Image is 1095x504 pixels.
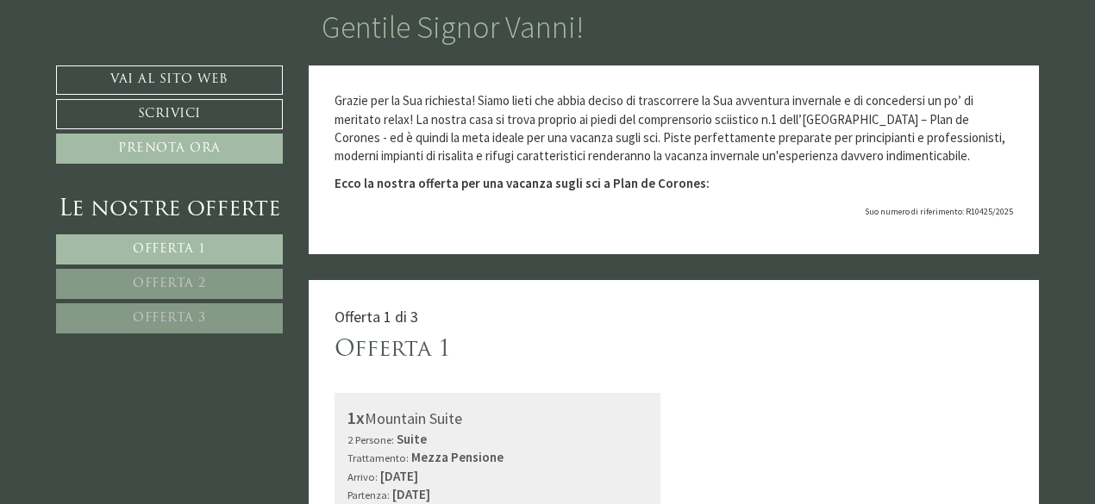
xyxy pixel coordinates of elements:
div: giovedì [307,13,373,40]
div: Offerta 1 [335,334,451,366]
span: Offerta 1 di 3 [335,307,418,327]
strong: Ecco la nostra offerta per una vacanza sugli sci a Plan de Corones: [335,175,710,191]
div: Buon giorno, come possiamo aiutarla? [13,46,237,95]
div: Le nostre offerte [56,194,283,226]
a: Vai al sito web [56,65,283,95]
span: Suo numero di riferimento: R10425/2025 [865,206,1013,217]
small: 2 Persone: [347,432,394,446]
span: Offerta 3 [133,312,206,325]
b: 1x [347,407,365,428]
small: Arrivo: [347,470,378,483]
b: [DATE] [380,468,418,484]
a: Prenota ora [56,134,283,164]
p: Grazie per la Sua richiesta! Siamo lieti che abbia deciso di trascorrere la Sua avventura inverna... [335,91,1014,165]
button: Invia [585,454,680,484]
small: Partenza: [347,488,390,501]
div: Montis – Active Nature Spa [26,49,228,62]
div: Mountain Suite [347,406,648,431]
b: [DATE] [392,486,430,502]
span: Offerta 2 [133,277,206,290]
small: 18:29 [26,80,228,91]
a: Scrivici [56,99,283,129]
b: Suite [397,431,427,447]
b: Mezza Pensione [411,449,504,465]
span: Offerta 1 [133,243,206,256]
small: Trattamento: [347,451,409,464]
h1: Gentile Signor Vanni! [322,10,584,45]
